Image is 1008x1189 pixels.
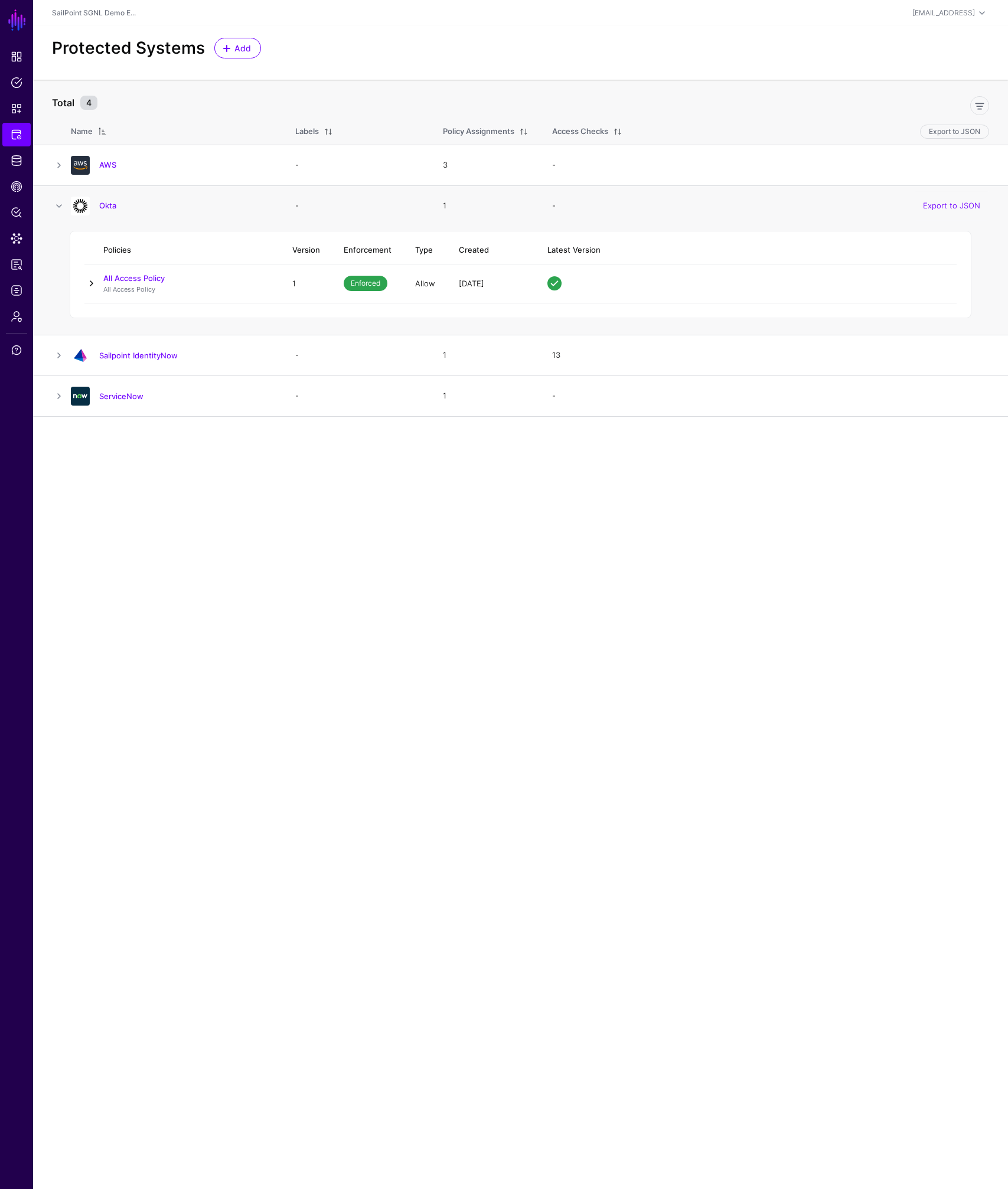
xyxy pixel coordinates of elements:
div: Labels [295,126,319,138]
th: Policies [103,236,280,264]
a: AWS [99,160,116,169]
span: Protected Systems [11,129,22,141]
div: Name [71,126,93,138]
div: - [552,200,989,212]
th: Created [447,236,536,264]
td: - [283,335,431,375]
a: All Access Policy [103,273,165,283]
a: Reports [2,253,31,276]
span: Identity Data Fabric [11,155,22,166]
td: - [283,375,431,416]
a: ServiceNow [99,391,143,401]
button: Export to JSON [920,125,989,139]
td: - [283,185,431,226]
div: [EMAIL_ADDRESS] [912,8,975,18]
div: Access Checks [552,126,608,138]
span: Data Lens [11,233,22,244]
td: 1 [431,335,540,375]
h2: Protected Systems [52,38,205,58]
a: Snippets [2,97,31,120]
span: CAEP Hub [11,181,22,192]
span: Policies [11,77,22,89]
img: svg+xml;base64,PHN2ZyB3aWR0aD0iNjQiIGhlaWdodD0iNjQiIHZpZXdCb3g9IjAgMCA2NCA2NCIgZmlsbD0ibm9uZSIgeG... [71,346,90,365]
span: Add [233,42,253,54]
img: svg+xml;base64,PHN2ZyB3aWR0aD0iNjQiIGhlaWdodD0iNjQiIHZpZXdCb3g9IjAgMCA2NCA2NCIgZmlsbD0ibm9uZSIgeG... [71,197,90,215]
span: Dashboard [11,51,22,63]
a: Sailpoint IdentityNow [99,351,178,360]
span: [DATE] [459,279,484,288]
span: Policy Lens [11,207,22,218]
img: svg+xml;base64,PHN2ZyB3aWR0aD0iNjQiIGhlaWdodD0iNjQiIHZpZXdCb3g9IjAgMCA2NCA2NCIgZmlsbD0ibm9uZSIgeG... [71,387,90,406]
span: Support [11,344,22,356]
span: Logs [11,285,22,296]
td: 3 [431,145,540,185]
td: - [283,145,431,185]
img: svg+xml;base64,PHN2ZyB3aWR0aD0iNjQiIGhlaWdodD0iNjQiIHZpZXdCb3g9IjAgMCA2NCA2NCIgZmlsbD0ibm9uZSIgeG... [71,156,90,175]
a: Logs [2,279,31,302]
a: Policies [2,71,31,94]
td: 1 [280,264,332,303]
small: 4 [80,96,97,110]
div: 13 [552,349,989,361]
span: Admin [11,311,22,322]
p: All Access Policy [103,285,269,295]
a: Okta [99,201,116,210]
span: Snippets [11,103,22,115]
a: SGNL [7,7,27,33]
a: CAEP Hub [2,175,31,198]
th: Enforcement [332,236,403,264]
a: Protected Systems [2,123,31,146]
td: 1 [431,375,540,416]
td: 1 [431,185,540,226]
td: Allow [403,264,447,303]
a: Dashboard [2,45,31,68]
div: Policy Assignments [443,126,514,138]
a: Data Lens [2,227,31,250]
div: - [552,390,989,402]
a: Admin [2,305,31,328]
th: Version [280,236,332,264]
a: Identity Data Fabric [2,149,31,172]
span: Reports [11,259,22,270]
a: SailPoint SGNL Demo E... [52,8,136,17]
span: Enforced [344,276,387,291]
th: Type [403,236,447,264]
a: Export to JSON [923,201,980,210]
a: Policy Lens [2,201,31,224]
div: - [552,159,989,171]
strong: Total [52,97,74,109]
th: Latest Version [536,236,957,264]
a: Add [214,38,261,58]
